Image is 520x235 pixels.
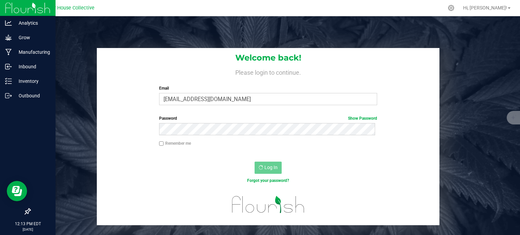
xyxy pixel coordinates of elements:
[12,77,52,85] p: Inventory
[12,33,52,42] p: Grow
[159,140,191,146] label: Remember me
[12,19,52,27] p: Analytics
[5,92,12,99] inline-svg: Outbound
[97,68,439,76] h4: Please login to continue.
[5,20,12,26] inline-svg: Analytics
[44,5,94,11] span: Arbor House Collective
[225,191,311,218] img: flourish_logo.svg
[3,227,52,232] p: [DATE]
[12,48,52,56] p: Manufacturing
[159,141,164,146] input: Remember me
[159,85,377,91] label: Email
[3,221,52,227] p: 12:13 PM EDT
[5,63,12,70] inline-svg: Inbound
[97,53,439,62] h1: Welcome back!
[255,162,282,174] button: Log In
[12,63,52,71] p: Inbound
[159,116,177,121] span: Password
[5,49,12,55] inline-svg: Manufacturing
[5,78,12,85] inline-svg: Inventory
[12,92,52,100] p: Outbound
[447,5,455,11] div: Manage settings
[247,178,289,183] a: Forgot your password?
[348,116,377,121] a: Show Password
[463,5,507,10] span: Hi, [PERSON_NAME]!
[7,181,27,201] iframe: Resource center
[5,34,12,41] inline-svg: Grow
[264,165,278,170] span: Log In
